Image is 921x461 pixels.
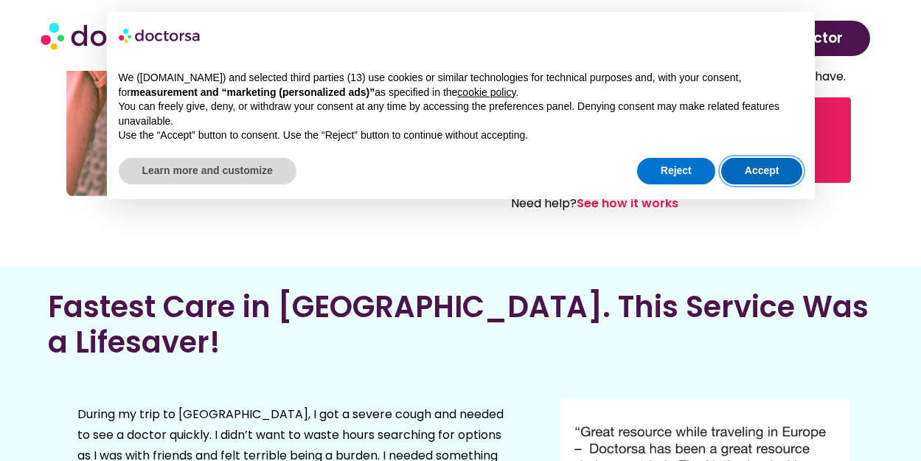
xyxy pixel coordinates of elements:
[577,195,678,212] a: See how it works
[48,289,874,360] h2: Fastest Care in [GEOGRAPHIC_DATA]. This Service Was a Lifesaver!
[131,86,375,98] strong: measurement and “marketing (personalized ads)”
[119,24,201,47] img: logo
[119,100,803,128] p: You can freely give, deny, or withdraw your consent at any time by accessing the preferences pane...
[119,158,296,184] button: Learn more and customize
[721,158,803,184] button: Accept
[119,128,803,143] p: Use the “Accept” button to consent. Use the “Reject” button to continue without accepting.
[119,71,803,100] p: We ([DOMAIN_NAME]) and selected third parties (13) use cookies or similar technologies for techni...
[637,158,715,184] button: Reject
[457,86,515,98] a: cookie policy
